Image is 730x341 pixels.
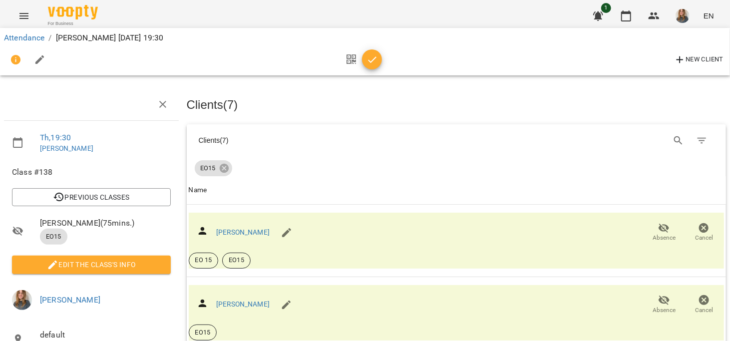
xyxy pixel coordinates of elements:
span: Previous Classes [20,191,163,203]
span: For Business [48,20,98,27]
img: 6f40374b6a1accdc2a90a8d7dc3ac7b7.jpg [676,9,690,23]
span: Class #138 [12,166,171,178]
nav: breadcrumb [4,32,726,44]
span: ЕО15 [189,328,217,337]
div: Sort [189,184,207,196]
a: [PERSON_NAME] [40,295,100,305]
div: ЕО15 [195,160,232,176]
img: Voopty Logo [48,5,98,19]
span: Edit the class's Info [20,259,163,271]
div: Clients ( 7 ) [199,135,448,145]
span: ЕО15 [40,232,67,241]
span: ЕО15 [195,164,222,173]
span: ЕО15 [223,256,250,265]
a: [PERSON_NAME] [216,228,270,236]
button: EN [700,6,718,25]
span: 1 [601,3,611,13]
button: Previous Classes [12,188,171,206]
button: Edit the class's Info [12,256,171,274]
a: [PERSON_NAME] [40,144,93,152]
p: [PERSON_NAME] [DATE] 19:30 [56,32,164,44]
div: Name [189,184,207,196]
img: 6f40374b6a1accdc2a90a8d7dc3ac7b7.jpg [12,290,32,310]
h3: Clients ( 7 ) [187,98,727,111]
button: Search [667,129,691,153]
span: Name [189,184,725,196]
button: Absence [644,291,684,319]
span: Cancel [695,306,713,315]
span: Absence [653,306,676,315]
button: Cancel [684,219,724,247]
a: Th , 19:30 [40,133,71,142]
span: EN [704,10,714,21]
span: default [40,329,171,341]
button: Menu [12,4,36,28]
button: New Client [672,52,726,68]
div: Table Toolbar [187,124,727,156]
button: Filter [690,129,714,153]
a: [PERSON_NAME] [216,300,270,308]
span: New Client [674,54,724,66]
span: ЕО 15 [189,256,218,265]
span: Cancel [695,234,713,242]
a: Attendance [4,33,44,42]
span: Absence [653,234,676,242]
button: Cancel [684,291,724,319]
button: Absence [644,219,684,247]
li: / [48,32,51,44]
span: [PERSON_NAME] ( 75 mins. ) [40,217,171,229]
